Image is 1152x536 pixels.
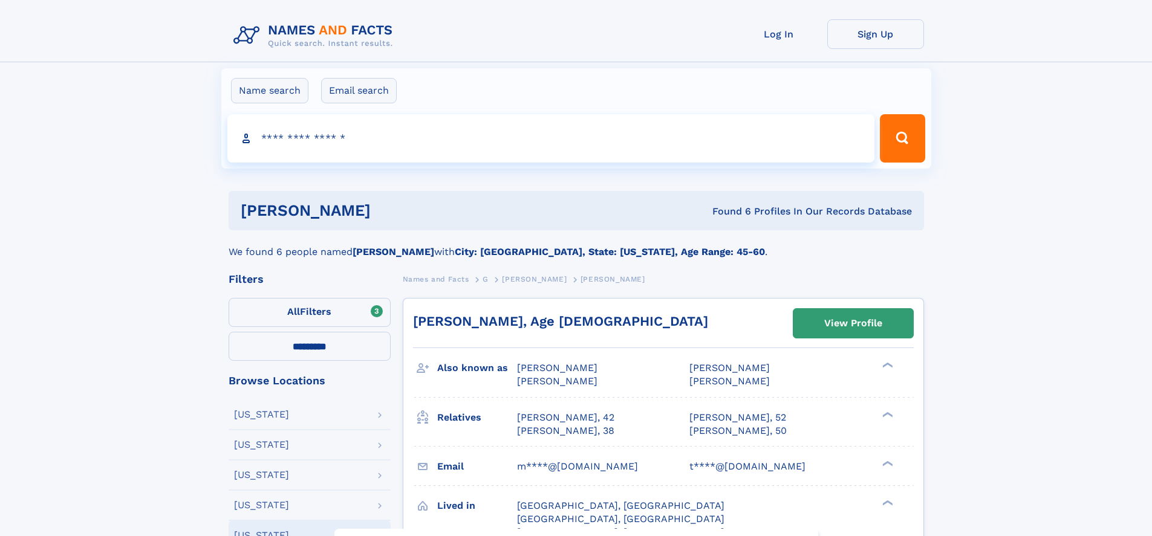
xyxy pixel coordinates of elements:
[517,362,597,373] span: [PERSON_NAME]
[502,275,567,283] span: [PERSON_NAME]
[229,375,391,386] div: Browse Locations
[321,78,397,103] label: Email search
[229,298,391,327] label: Filters
[287,306,300,317] span: All
[827,19,924,49] a: Sign Up
[437,407,517,428] h3: Relatives
[231,78,308,103] label: Name search
[483,271,489,286] a: G
[731,19,827,49] a: Log In
[879,499,894,506] div: ❯
[234,470,289,480] div: [US_STATE]
[793,309,913,338] a: View Profile
[437,496,517,516] h3: Lived in
[241,203,542,218] h1: [PERSON_NAME]
[234,440,289,450] div: [US_STATE]
[483,275,489,283] span: G
[413,314,708,329] a: [PERSON_NAME], Age [DEMOGRAPHIC_DATA]
[403,271,469,286] a: Names and Facts
[517,411,614,424] a: [PERSON_NAME], 42
[517,513,724,525] span: [GEOGRAPHIC_DATA], [GEOGRAPHIC_DATA]
[353,246,434,257] b: [PERSON_NAME]
[229,230,924,259] div: We found 6 people named with .
[689,375,770,387] span: [PERSON_NAME]
[880,114,925,163] button: Search Button
[824,309,882,337] div: View Profile
[879,410,894,418] div: ❯
[517,424,614,438] a: [PERSON_NAME], 38
[517,375,597,387] span: [PERSON_NAME]
[689,362,770,373] span: [PERSON_NAME]
[689,424,787,438] a: [PERSON_NAME], 50
[581,275,645,283] span: [PERSON_NAME]
[437,358,517,378] h3: Also known as
[234,500,289,510] div: [US_STATE]
[502,271,567,286] a: [PERSON_NAME]
[229,274,391,285] div: Filters
[541,205,912,218] div: Found 6 Profiles In Our Records Database
[879,361,894,369] div: ❯
[229,19,403,52] img: Logo Names and Facts
[437,456,517,477] h3: Email
[689,411,786,424] a: [PERSON_NAME], 52
[517,500,724,511] span: [GEOGRAPHIC_DATA], [GEOGRAPHIC_DATA]
[234,410,289,419] div: [US_STATE]
[455,246,765,257] b: City: [GEOGRAPHIC_DATA], State: [US_STATE], Age Range: 45-60
[227,114,875,163] input: search input
[879,459,894,467] div: ❯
